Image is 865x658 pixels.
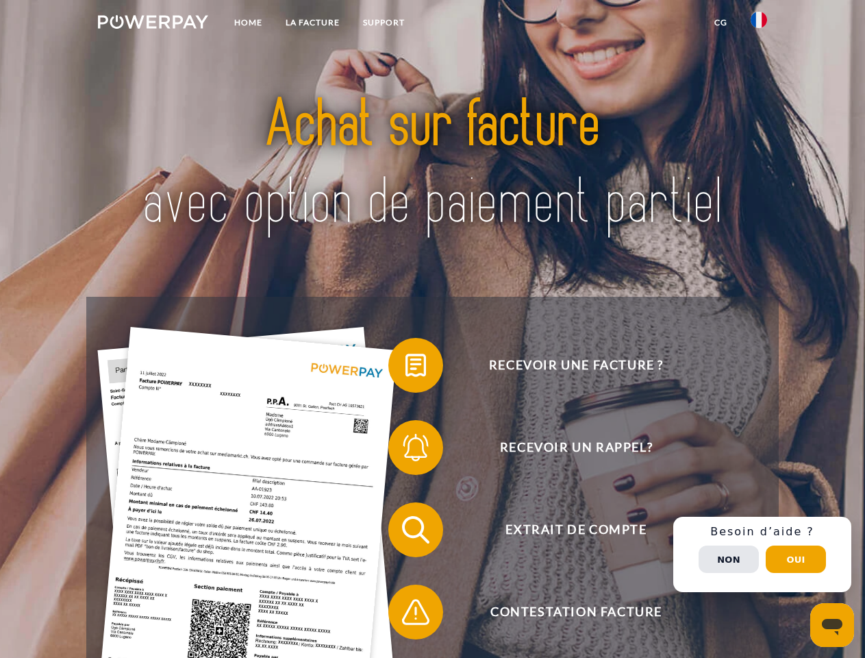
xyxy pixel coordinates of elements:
span: Extrait de compte [408,502,744,557]
span: Recevoir un rappel? [408,420,744,475]
button: Extrait de compte [388,502,744,557]
img: fr [751,12,767,28]
a: Support [351,10,416,35]
button: Recevoir un rappel? [388,420,744,475]
h3: Besoin d’aide ? [681,525,843,539]
button: Recevoir une facture ? [388,338,744,393]
a: CG [703,10,739,35]
span: Recevoir une facture ? [408,338,744,393]
img: logo-powerpay-white.svg [98,15,208,29]
iframe: Bouton de lancement de la fenêtre de messagerie [810,603,854,647]
span: Contestation Facture [408,585,744,639]
button: Non [699,546,759,573]
img: qb_search.svg [399,513,433,547]
button: Oui [766,546,826,573]
button: Contestation Facture [388,585,744,639]
a: Home [223,10,274,35]
div: Schnellhilfe [673,517,851,592]
a: LA FACTURE [274,10,351,35]
img: title-powerpay_fr.svg [131,66,734,263]
img: qb_bell.svg [399,430,433,465]
img: qb_bill.svg [399,348,433,382]
img: qb_warning.svg [399,595,433,629]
